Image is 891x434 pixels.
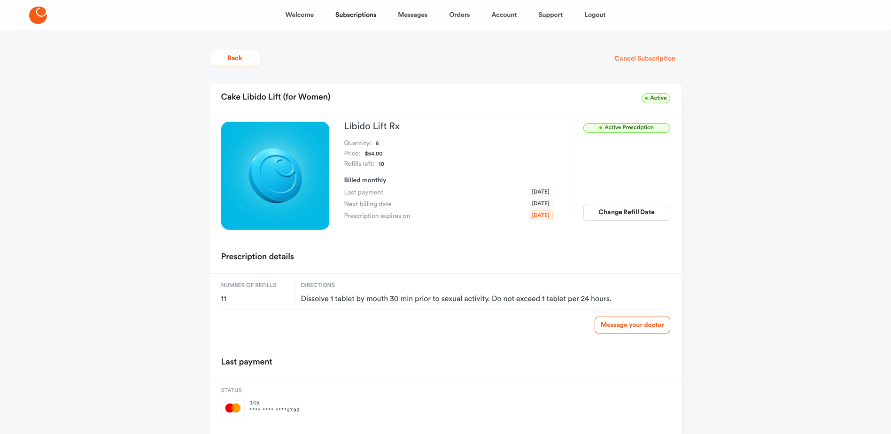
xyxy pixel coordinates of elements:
button: Change Refill Date [583,204,670,221]
img: Libido Lift Rx [221,122,329,230]
span: [DATE] [529,187,553,197]
h2: Last payment [221,354,272,371]
span: Directions [301,281,670,290]
span: Dissolve 1 tablet by mouth 30 min prior to sexual activity. Do not exceed 1 tablet per 24 hours. [301,294,670,304]
span: Last payment [344,188,383,197]
a: Messages [398,4,427,26]
a: Logout [584,4,605,26]
dt: Price: [344,149,361,159]
dt: Refills left: [344,159,374,170]
span: Status [221,387,300,395]
h2: Prescription details [221,249,294,266]
span: 11 [221,294,289,304]
a: Orders [449,4,470,26]
span: [DATE] [529,210,553,220]
a: Subscriptions [335,4,376,26]
h2: Cake Libido Lift (for Women) [221,89,331,106]
span: Prescription expires on [344,211,411,221]
h3: Libido Lift Rx [344,122,553,131]
span: Number of refills [221,281,289,290]
span: 3 / 29 [250,400,300,407]
dd: 6 [376,139,379,149]
span: Active Prescription [583,123,670,133]
a: Account [491,4,517,26]
a: Welcome [286,4,314,26]
img: mastercard [221,400,245,417]
dd: 10 [379,159,384,170]
span: Next billing date [344,200,392,209]
a: Support [538,4,563,26]
button: Cancel Subscription [608,50,681,67]
span: Active [642,93,670,103]
button: Back [210,50,260,67]
dd: $54.00 [365,149,383,159]
span: Billed monthly [344,177,387,184]
a: Message your doctor [595,317,670,333]
span: [DATE] [529,199,553,209]
dt: Quantity: [344,139,372,149]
